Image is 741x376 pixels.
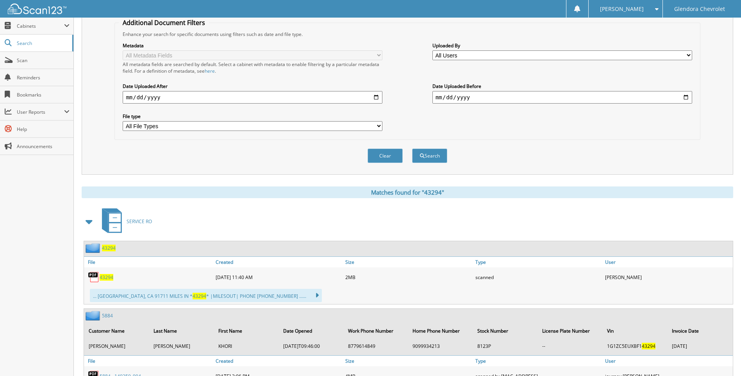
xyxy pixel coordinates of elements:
div: All metadata fields are searched by default. Select a cabinet with metadata to enable filtering b... [123,61,382,74]
iframe: Chat Widget [702,338,741,376]
span: 43294 [193,293,206,299]
td: [PERSON_NAME] [150,340,214,353]
td: 9099934213 [409,340,473,353]
button: Clear [368,149,403,163]
th: Work Phone Number [344,323,408,339]
a: Size [343,257,473,267]
th: Vin [603,323,667,339]
label: Date Uploaded Before [432,83,692,90]
td: 8123P [473,340,537,353]
td: [DATE] [668,340,732,353]
a: Type [473,257,603,267]
div: [DATE] 11:40 AM [214,269,343,285]
img: folder2.png [86,243,102,253]
input: start [123,91,382,104]
th: Home Phone Number [409,323,473,339]
span: 43294 [642,343,655,349]
th: Invoice Date [668,323,732,339]
span: Help [17,126,70,132]
a: Size [343,356,473,366]
a: 43294 [102,245,116,251]
label: Uploaded By [432,42,692,49]
a: Type [473,356,603,366]
label: File type [123,113,382,120]
a: here [205,68,215,74]
td: -- [538,340,602,353]
th: Customer Name [85,323,149,339]
a: Created [214,257,343,267]
th: Date Opened [279,323,343,339]
th: Last Name [150,323,214,339]
label: Metadata [123,42,382,49]
div: scanned [473,269,603,285]
button: Search [412,149,447,163]
span: Scan [17,57,70,64]
img: folder2.png [86,311,102,320]
a: 43294 [100,274,113,281]
a: User [603,257,733,267]
a: Created [214,356,343,366]
span: Search [17,40,68,47]
span: SERVICE RO [127,218,152,225]
span: Reminders [17,74,70,81]
a: SERVICE RO [97,206,152,237]
div: 2MB [343,269,473,285]
th: License Plate Number [538,323,602,339]
td: KHORI [214,340,279,353]
span: Cabinets [17,23,64,29]
td: 1G1ZC5EUXBF1 [603,340,667,353]
img: scan123-logo-white.svg [8,4,66,14]
td: [DATE]T09:46:00 [279,340,343,353]
span: Announcements [17,143,70,150]
a: File [84,257,214,267]
a: File [84,356,214,366]
img: PDF.png [88,271,100,283]
span: User Reports [17,109,64,115]
span: [PERSON_NAME] [600,7,644,11]
th: First Name [214,323,279,339]
td: [PERSON_NAME] [85,340,149,353]
a: 5884 [102,312,113,319]
div: Matches found for "43294" [82,186,733,198]
th: Stock Number [473,323,537,339]
td: 8779614849 [344,340,408,353]
div: Enhance your search for specific documents using filters such as date and file type. [119,31,696,38]
span: Bookmarks [17,91,70,98]
legend: Additional Document Filters [119,18,209,27]
div: [PERSON_NAME] [603,269,733,285]
a: User [603,356,733,366]
label: Date Uploaded After [123,83,382,90]
input: end [432,91,692,104]
div: ... [GEOGRAPHIC_DATA], CA 91711 MILES IN * * |MILESOUT| PHONE [PHONE_NUMBER] ...... [90,289,322,302]
span: Glendora Chevrolet [674,7,725,11]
